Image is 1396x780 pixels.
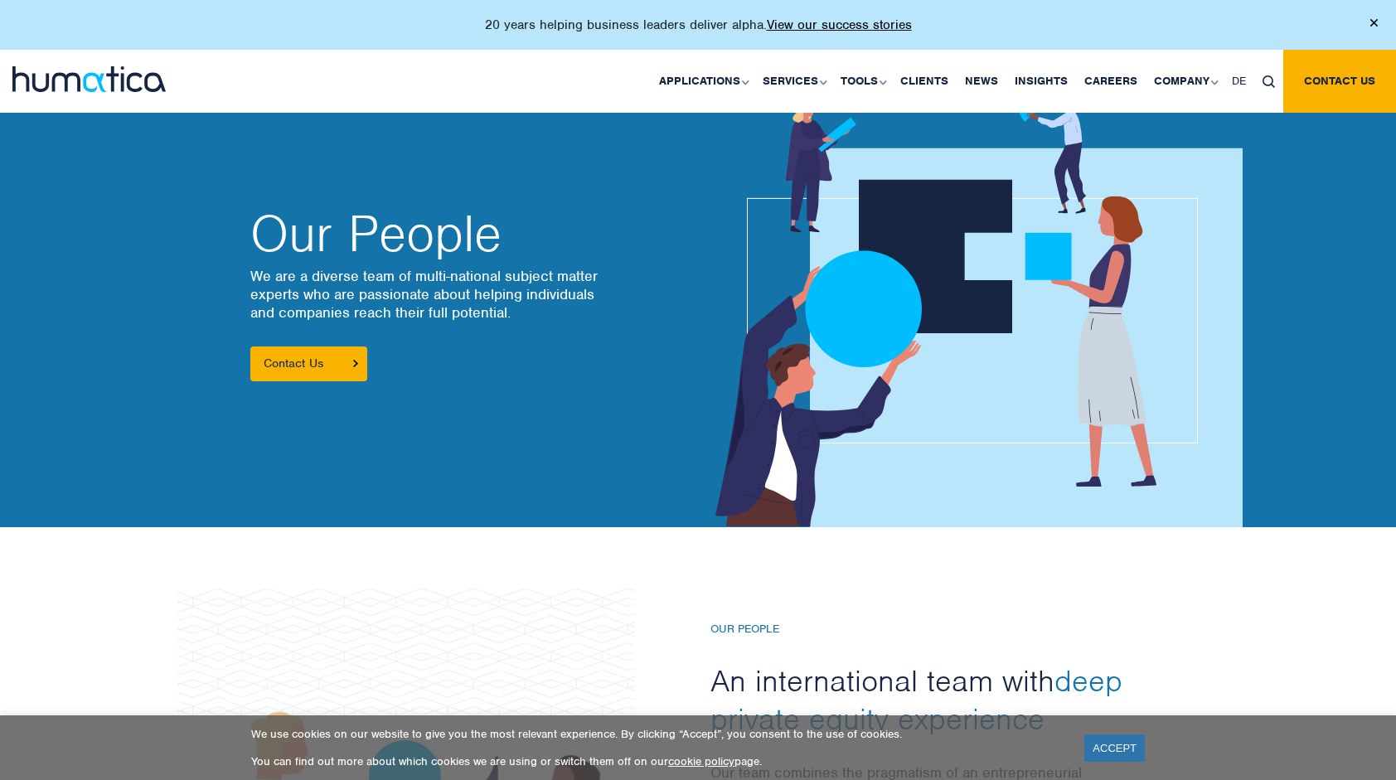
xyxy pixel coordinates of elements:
[1263,75,1275,88] img: search_icon
[485,17,912,33] p: 20 years helping business leaders deliver alpha.
[710,661,1122,738] span: deep private equity experience
[767,17,912,33] a: View our success stories
[353,360,358,367] img: arrowicon
[1232,74,1246,88] span: DE
[1076,50,1146,113] a: Careers
[957,50,1006,113] a: News
[710,623,1158,637] h6: Our People
[668,754,734,768] a: cookie policy
[892,50,957,113] a: Clients
[251,727,1064,741] p: We use cookies on our website to give you the most relevant experience. By clicking “Accept”, you...
[651,50,754,113] a: Applications
[754,50,832,113] a: Services
[832,50,892,113] a: Tools
[710,661,1158,738] h2: An international team with
[1006,50,1076,113] a: Insights
[250,267,681,322] p: We are a diverse team of multi-national subject matter experts who are passionate about helping i...
[1084,734,1145,762] a: ACCEPT
[1283,50,1396,113] a: Contact us
[1224,50,1254,113] a: DE
[12,66,166,92] img: logo
[250,346,367,381] a: Contact Us
[251,754,1064,768] p: You can find out more about which cookies we are using or switch them off on our page.
[250,209,681,259] h2: Our People
[671,89,1243,527] img: about_banner1
[1146,50,1224,113] a: Company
